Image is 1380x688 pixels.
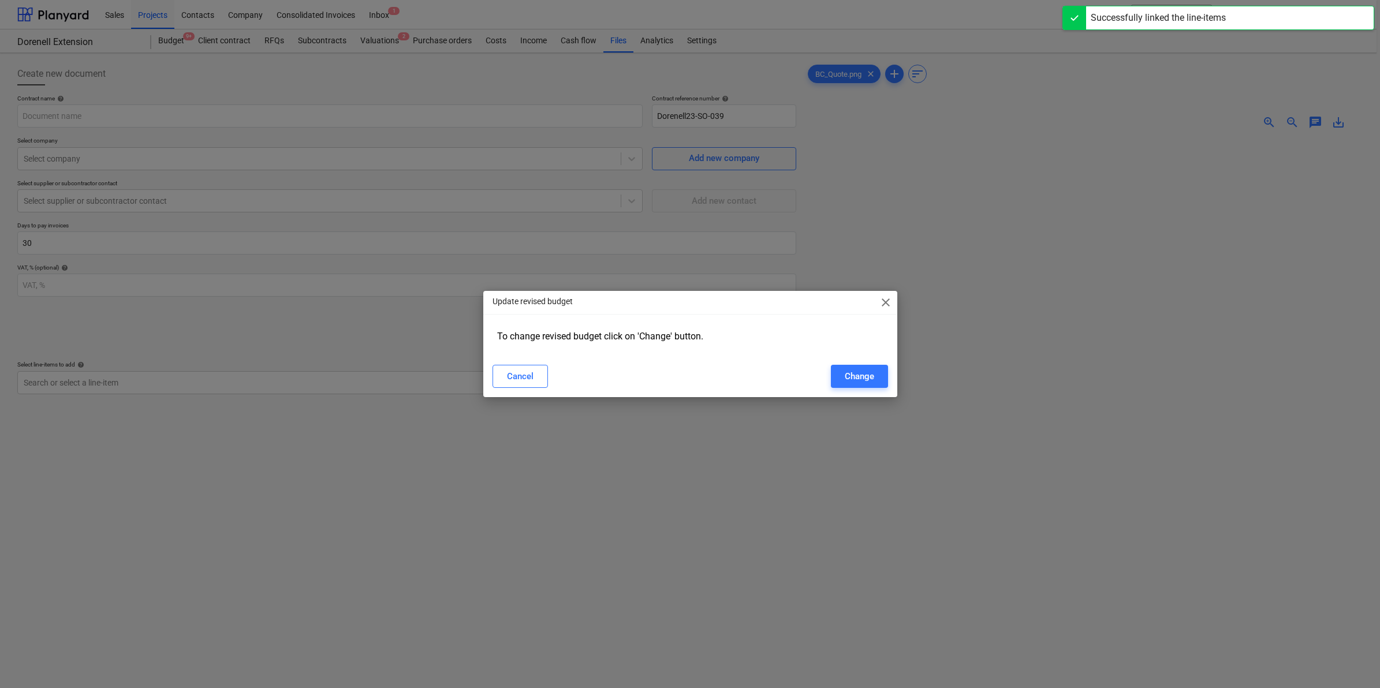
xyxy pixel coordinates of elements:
div: Change [845,369,874,384]
div: To change revised budget click on 'Change' button. [493,326,888,346]
iframe: Chat Widget [1322,633,1380,688]
div: Successfully linked the line-items [1091,11,1226,25]
button: Change [831,365,888,388]
div: Cancel [507,369,534,384]
button: Cancel [493,365,548,388]
p: Update revised budget [493,296,573,308]
span: close [879,296,893,309]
